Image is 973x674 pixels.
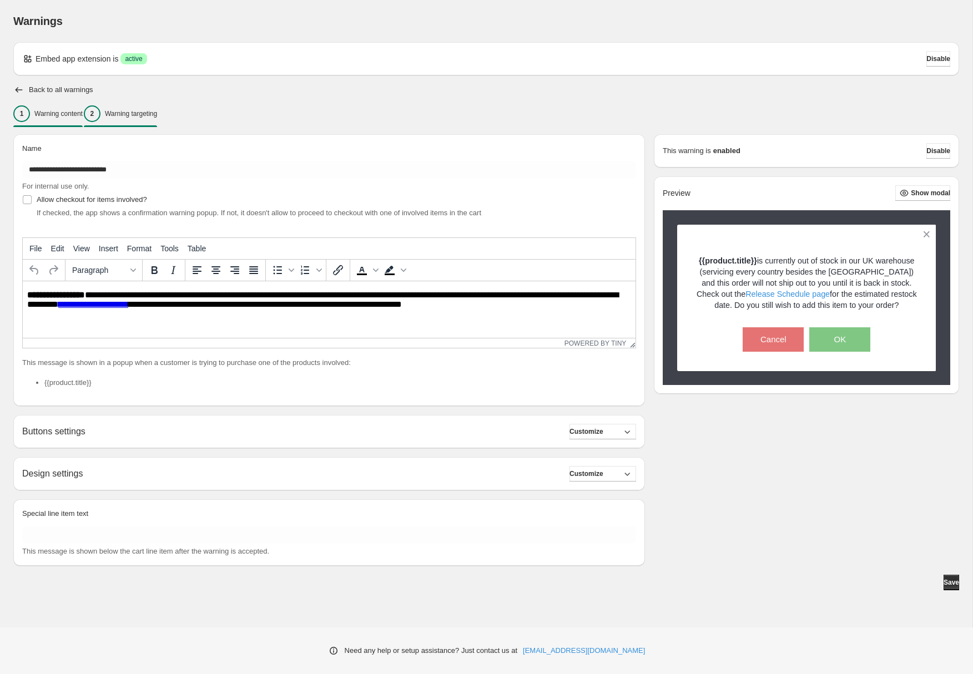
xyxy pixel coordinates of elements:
span: For internal use only. [22,182,89,190]
div: 1 [13,105,30,122]
span: Table [188,244,206,253]
button: Align center [206,261,225,280]
button: Save [944,575,959,590]
button: Cancel [743,327,804,352]
span: View [73,244,90,253]
p: Warning content [34,109,83,118]
button: Formats [68,261,140,280]
div: Numbered list [296,261,324,280]
span: active [125,54,142,63]
p: Embed app extension is [36,53,118,64]
strong: enabled [713,145,740,156]
li: {{product.title}} [44,377,636,388]
p: This warning is [663,145,711,156]
button: 1Warning content [13,102,83,125]
span: Customize [569,469,603,478]
button: Italic [164,261,183,280]
a: [EMAIL_ADDRESS][DOMAIN_NAME] [523,645,645,656]
h2: Preview [663,189,690,198]
div: 2 [84,105,100,122]
button: Disable [926,51,950,67]
span: Special line item text [22,509,88,518]
span: Disable [926,146,950,155]
p: Warning targeting [105,109,157,118]
h2: Back to all warnings [29,85,93,94]
button: 2Warning targeting [84,102,157,125]
span: If checked, the app shows a confirmation warning popup. If not, it doesn't allow to proceed to ch... [37,209,481,217]
button: Customize [569,424,636,439]
span: Edit [51,244,64,253]
span: This message is shown below the cart line item after the warning is accepted. [22,547,269,555]
button: Show modal [895,185,950,201]
span: Insert [99,244,118,253]
div: Bullet list [268,261,296,280]
a: Release Schedule page [745,290,830,298]
button: Redo [44,261,63,280]
h2: Design settings [22,468,83,479]
button: OK [809,327,870,352]
h2: Buttons settings [22,426,85,437]
iframe: Rich Text Area [23,281,636,338]
button: Undo [25,261,44,280]
span: Paragraph [72,266,127,275]
span: File [29,244,42,253]
button: Insert/edit link [329,261,347,280]
button: Justify [244,261,263,280]
button: Bold [145,261,164,280]
a: Powered by Tiny [564,339,627,347]
button: Align right [225,261,244,280]
p: This message is shown in a popup when a customer is trying to purchase one of the products involved: [22,357,636,368]
span: Disable [926,54,950,63]
div: Background color [380,261,408,280]
span: Format [127,244,152,253]
span: Customize [569,427,603,436]
span: Show modal [911,189,950,197]
button: Customize [569,466,636,482]
div: Resize [626,338,636,348]
span: Name [22,144,42,153]
span: Warnings [13,15,63,27]
strong: {{product.title}} [699,256,757,265]
div: Text color [352,261,380,280]
button: Disable [926,143,950,159]
span: Allow checkout for items involved? [37,195,147,204]
span: Tools [160,244,179,253]
p: is currently out of stock in our UK warehouse (servicing every country besides the [GEOGRAPHIC_DA... [697,255,917,311]
span: Save [944,578,959,587]
button: Align left [188,261,206,280]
